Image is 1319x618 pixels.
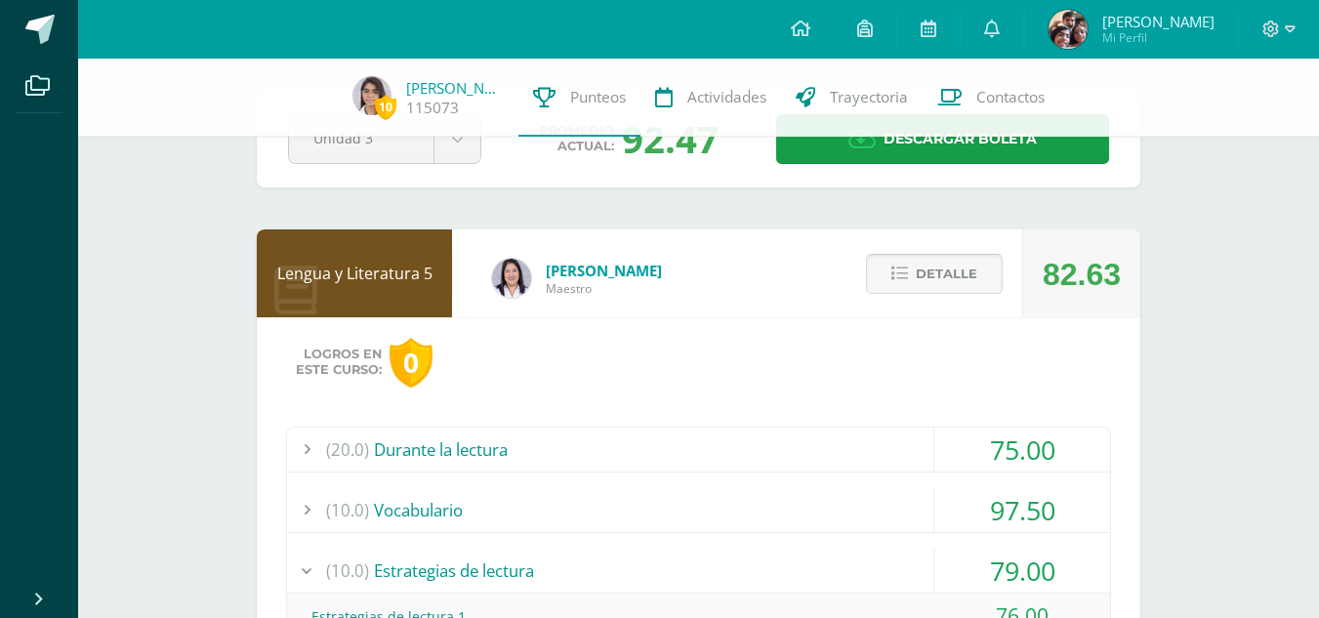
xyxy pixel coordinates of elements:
a: Punteos [518,59,640,137]
span: Punteos [570,87,626,107]
div: 92.47 [622,113,719,164]
div: 79.00 [934,549,1110,593]
a: 115073 [406,98,459,118]
span: Detalle [916,256,977,292]
a: Contactos [923,59,1059,137]
span: (10.0) [326,488,369,532]
span: (10.0) [326,549,369,593]
span: Descargar boleta [884,115,1037,163]
span: [PERSON_NAME] [1102,12,1215,31]
img: ea47ce28a7496064ea32b8adea22b8c5.png [352,76,392,115]
div: Estrategias de lectura [287,549,1110,593]
span: Promedio actual: [540,123,614,154]
a: [PERSON_NAME] [406,78,504,98]
span: Contactos [976,87,1045,107]
a: Trayectoria [781,59,923,137]
img: 2888544038d106339d2fbd494f6dd41f.png [1049,10,1088,49]
div: Durante la lectura [287,428,1110,472]
div: Lengua y Literatura 5 [257,229,452,317]
span: (20.0) [326,428,369,472]
a: Actividades [640,59,781,137]
span: Actividades [687,87,766,107]
span: Unidad 3 [313,115,409,161]
span: Mi Perfil [1102,29,1215,46]
a: Descargar boleta [776,114,1109,164]
div: 97.50 [934,488,1110,532]
span: Logros en este curso: [296,347,382,378]
button: Detalle [866,254,1003,294]
a: Unidad 3 [289,115,480,163]
span: 10 [375,95,396,119]
img: fd1196377973db38ffd7ffd912a4bf7e.png [492,259,531,298]
div: 0 [390,338,433,388]
span: Trayectoria [830,87,908,107]
div: 82.63 [1043,230,1121,318]
div: Vocabulario [287,488,1110,532]
span: Maestro [546,280,662,297]
div: 75.00 [934,428,1110,472]
span: [PERSON_NAME] [546,261,662,280]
